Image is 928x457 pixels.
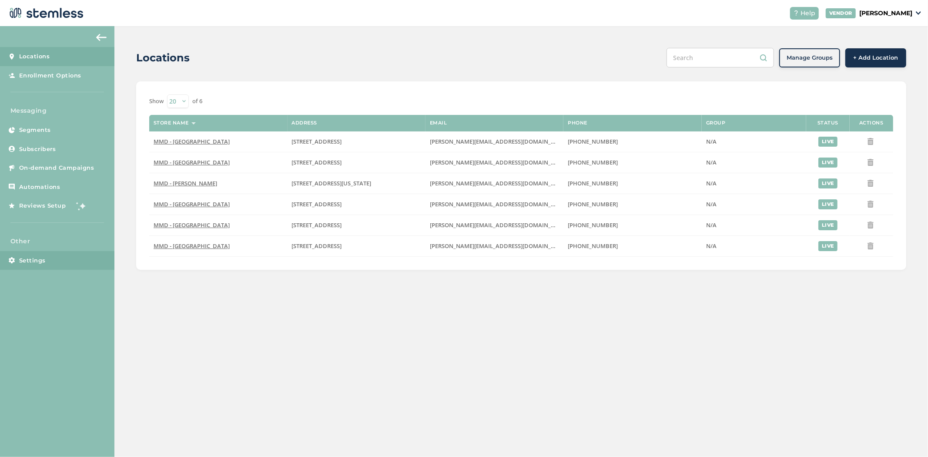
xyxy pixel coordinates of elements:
[568,221,618,229] span: [PHONE_NUMBER]
[430,221,569,229] span: [PERSON_NAME][EMAIL_ADDRESS][DOMAIN_NAME]
[430,201,559,208] label: ilana.d@mmdshops.com
[19,183,60,192] span: Automations
[568,120,587,126] label: Phone
[787,54,833,62] span: Manage Groups
[292,222,421,229] label: 1901 Atlantic Avenue
[19,71,81,80] span: Enrollment Options
[818,158,838,168] div: live
[826,8,856,18] div: VENDOR
[568,158,618,166] span: [PHONE_NUMBER]
[292,201,421,208] label: 4720 Vineland Avenue
[430,138,559,145] label: ilana.d@mmdshops.com
[154,120,189,126] label: Store name
[192,97,202,106] label: of 6
[818,220,838,230] div: live
[430,138,569,145] span: [PERSON_NAME][EMAIL_ADDRESS][DOMAIN_NAME]
[154,242,230,250] span: MMD - [GEOGRAPHIC_DATA]
[817,120,838,126] label: Status
[568,179,618,187] span: [PHONE_NUMBER]
[292,120,318,126] label: Address
[568,138,618,145] span: [PHONE_NUMBER]
[568,159,697,166] label: (818) 439-8484
[154,159,283,166] label: MMD - Hollywood
[292,200,342,208] span: [STREET_ADDRESS]
[916,11,921,15] img: icon_down-arrow-small-66adaf34.svg
[818,241,838,251] div: live
[430,242,559,250] label: ilana.d@mmdshops.com
[568,242,618,250] span: [PHONE_NUMBER]
[430,200,569,208] span: [PERSON_NAME][EMAIL_ADDRESS][DOMAIN_NAME]
[19,126,51,134] span: Segments
[568,201,697,208] label: (818) 439-8484
[430,159,559,166] label: ilana.d@mmdshops.com
[706,138,802,145] label: N/A
[292,180,421,187] label: 13356 Washington Boulevard
[136,50,190,66] h2: Locations
[292,138,342,145] span: [STREET_ADDRESS]
[884,415,928,457] iframe: Chat Widget
[568,180,697,187] label: (818) 439-8484
[96,34,107,41] img: icon-arrow-back-accent-c549486e.svg
[191,122,196,124] img: icon-sort-1e1d7615.svg
[430,179,569,187] span: [PERSON_NAME][EMAIL_ADDRESS][DOMAIN_NAME]
[7,4,84,22] img: logo-dark-0685b13c.svg
[706,242,802,250] label: N/A
[292,179,372,187] span: [STREET_ADDRESS][US_STATE]
[154,138,230,145] span: MMD - [GEOGRAPHIC_DATA]
[706,222,802,229] label: N/A
[667,48,774,67] input: Search
[292,138,421,145] label: 655 Newark Avenue
[568,138,697,145] label: (818) 439-8484
[154,222,283,229] label: MMD - Long Beach
[292,158,342,166] span: [STREET_ADDRESS]
[154,242,283,250] label: MMD - Redwood City
[845,48,906,67] button: + Add Location
[19,52,50,61] span: Locations
[568,200,618,208] span: [PHONE_NUMBER]
[818,178,838,188] div: live
[19,164,94,172] span: On-demand Campaigns
[292,221,342,229] span: [STREET_ADDRESS]
[154,179,217,187] span: MMD - [PERSON_NAME]
[154,221,230,229] span: MMD - [GEOGRAPHIC_DATA]
[779,48,840,67] button: Manage Groups
[818,137,838,147] div: live
[568,242,697,250] label: (818) 439-8484
[19,256,46,265] span: Settings
[73,197,90,215] img: glitter-stars-b7820f95.gif
[154,180,283,187] label: MMD - Marina Del Rey
[154,201,283,208] label: MMD - North Hollywood
[292,242,342,250] span: [STREET_ADDRESS]
[801,9,815,18] span: Help
[818,199,838,209] div: live
[706,120,726,126] label: Group
[292,159,421,166] label: 1515 North Cahuenga Boulevard
[149,97,164,106] label: Show
[430,158,569,166] span: [PERSON_NAME][EMAIL_ADDRESS][DOMAIN_NAME]
[430,120,447,126] label: Email
[859,9,912,18] p: [PERSON_NAME]
[19,202,66,210] span: Reviews Setup
[154,200,230,208] span: MMD - [GEOGRAPHIC_DATA]
[706,180,802,187] label: N/A
[706,159,802,166] label: N/A
[706,201,802,208] label: N/A
[292,242,421,250] label: 1764 Broadway
[854,54,898,62] span: + Add Location
[568,222,697,229] label: (818) 439-8484
[154,158,230,166] span: MMD - [GEOGRAPHIC_DATA]
[154,138,283,145] label: MMD - Jersey City
[430,242,569,250] span: [PERSON_NAME][EMAIL_ADDRESS][DOMAIN_NAME]
[430,222,559,229] label: ilana.d@mmdshops.com
[850,115,893,131] th: Actions
[430,180,559,187] label: ilana.d@mmdshops.com
[19,145,56,154] span: Subscribers
[794,10,799,16] img: icon-help-white-03924b79.svg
